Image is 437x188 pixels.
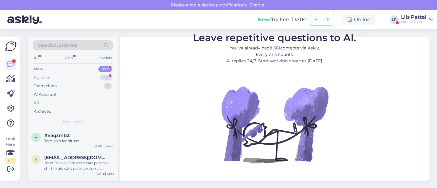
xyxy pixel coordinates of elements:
[44,155,108,160] span: kikerpillkristin@gmail.com
[100,75,112,81] div: 44
[35,157,37,162] span: k
[35,135,37,139] span: v
[390,15,399,24] div: LP
[38,42,77,49] span: Search customers
[258,17,271,22] b: New!
[401,20,427,25] div: BALLZY EN
[95,144,114,148] div: [DATE] 14:26
[33,54,40,62] div: All
[98,54,113,62] div: Socials
[401,15,433,25] a: Liis PettaiBALLZY EN
[401,15,427,20] div: Liis Pettai
[5,158,16,164] div: 1 / 3
[96,171,114,176] div: [DATE] 12:33
[193,32,356,44] span: Leave repetitive questions to AI.
[98,66,112,72] div: 99+
[44,133,70,138] span: #vaqzmtst
[5,136,16,164] div: Look Here
[34,83,57,89] div: Team chats
[34,108,52,115] div: Archived
[104,83,112,89] div: 3
[193,45,356,64] p: You’ve already had contacts via Askly. Every one counts. AI replies 24/7. Start working smarter [...
[34,75,51,81] div: My chats
[34,66,43,72] div: New
[64,54,74,62] div: Web
[258,16,308,23] div: Try free [DATE]:
[63,119,83,125] span: New chats
[342,14,375,25] div: Online
[44,160,114,171] div: Tere! Tellisin Carhartt heart patch t-shirti, kuid särk pole sama, mis tootepiltide peal. Nimelt,...
[310,14,334,25] button: Emails
[248,2,266,8] span: Enable
[219,69,330,180] img: No Chat active
[34,100,39,106] div: All
[44,138,114,144] div: Tere ,sain kinnituse
[5,41,17,51] img: Askly Logo
[270,45,280,51] b: 8,561
[34,92,57,98] div: AI Assistant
